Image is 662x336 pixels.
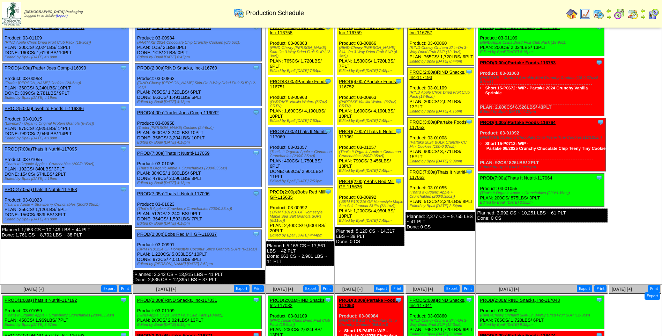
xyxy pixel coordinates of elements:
[406,212,475,231] div: Planned: 2,377 CS ~ 9,755 LBS ~ 41 PLT Done: 0 CS
[480,165,605,169] div: Edited by Bpali [DATE] 8:15pm
[270,119,333,123] div: Edited by Bpali [DATE] 7:53pm
[5,203,129,207] div: (That's It Apple + Strawberry Crunchables (200/0.35oz))
[135,23,262,61] div: Product: 03-00984 PLAN: 1CS / 2LBS / 0PLT DONE: 1CS / 2LBS / 0PLT
[596,297,603,304] img: Tooltip
[480,313,604,317] div: (RIND-Chewy Orchard Skin-On 3-Way Dried Fruit SUP (12-3oz))
[137,298,217,303] a: PROD(2:00a)RIND Snacks, Inc-117031
[266,241,334,266] div: Planned: 5,165 CS ~ 17,561 LBS ~ 42 PLT Done: 663 CS ~ 2,901 LBS ~ 11 PLT
[566,8,578,20] img: home.gif
[499,287,519,292] span: [DATE] [+]
[409,204,474,208] div: Edited by Bpali [DATE] 3:54pm
[444,285,460,292] button: Export
[640,14,646,20] img: arrowright.gif
[3,145,129,183] div: Product: 03-01055 PLAN: 192CS / 840LBS / 3PLT DONE: 154CS / 674LBS / 2PLT
[480,191,604,195] div: (That's It Organic Apple + Crunchables (200/0.35oz))
[24,10,83,18] span: Logged in as Mfuller
[24,10,83,14] span: [DEMOGRAPHIC_DATA] Packaging
[640,8,646,14] img: arrowleft.gif
[485,86,588,95] a: Short 15-P0672: WIP - Partake 2024 Crunchy Vanilla Sprinkle
[23,287,44,292] span: [DATE] [+]
[395,297,402,304] img: Tooltip
[339,119,403,123] div: Edited by Bpali [DATE] 7:48pm
[268,23,333,75] div: Product: 03-00863 PLAN: 765CS / 1,720LBS / 6PLT
[270,79,328,89] a: PROD(3:00a)Partake Foods-116751
[409,109,474,114] div: Edited by Bpali [DATE] 4:15pm
[137,41,261,45] div: (PARTAKE 2024 Chocolate Chip Crunchy Cookies (6/5.5oz))
[648,8,659,20] img: calendarcustomer.gif
[480,120,556,125] a: PROD(4:00a)Partake Foods-116764
[466,118,473,125] img: Tooltip
[480,175,552,181] a: PROD(7:00a)Thats It Nutriti-117064
[137,262,261,266] div: Edited by [PERSON_NAME] [DATE] 2:52pm
[480,136,605,140] div: (PARTAKE Crunchy Chocolate Chip Teeny Tiny Cookies (12/12oz) )
[270,319,333,327] div: (RIND Apple Chips Dried Fruit Club Pack (18-9oz))
[408,118,474,166] div: Product: 03-01008 PLAN: 900CS / 3,771LBS / 15PLT
[120,297,127,304] img: Tooltip
[339,69,403,73] div: Edited by Bpali [DATE] 7:48pm
[337,77,404,125] div: Product: 03-00963 PLAN: 1,600CS / 4,190LBS / 10PLT
[476,209,608,222] div: Planned: 3,092 CS ~ 10,251 LBS ~ 61 PLT Done: 0 CS
[478,296,604,329] div: Product: 03-00860 PLAN: 765CS / 1,720LBS / 6PLT
[648,285,660,292] button: Print
[135,149,262,187] div: Product: 03-01055 PLAN: 384CS / 1,680LBS / 6PLT DONE: 479CS / 2,096LBS / 8PLT
[409,159,474,163] div: Edited by Bpali [DATE] 9:39pm
[137,323,261,327] div: Edited by Bpali [DATE] 9:15pm
[339,129,396,139] a: PROD(7:00a)Thats It Nutriti-117061
[3,104,129,143] div: Product: 03-01015 PLAN: 975CS / 2,925LBS / 14PLT DONE: 982CS / 2,946LBS / 14PLT
[5,146,77,152] a: PROD(7:00a)Thats It Nutriti-117095
[580,8,591,20] img: line_graph.gif
[480,200,604,205] div: Edited by Bpali [DATE] 3:55pm
[137,313,261,317] div: (RIND Apple Chips Dried Fruit Club Pack (18-9oz))
[273,287,293,292] a: [DATE] [+]
[156,287,176,292] a: [DATE] [+]
[137,110,219,115] a: PROD(4:00a)Trader Joes Comp-116092
[253,190,260,197] img: Tooltip
[252,285,264,292] button: Print
[480,76,604,84] div: (PARTAKE – Confetti Sprinkle Mini Crunchy Cookies (10-0.67oz/6-6.7oz) )
[478,174,604,207] div: Product: 03-01055 PLAN: 200CS / 875LBS / 3PLT
[270,46,333,58] div: (RIND-Chewy [PERSON_NAME] Skin-On 3-Way Dried Fruit SUP (12-3oz))
[270,69,333,73] div: Edited by Bpali [DATE] 7:54pm
[480,60,556,65] a: PROD(3:00a)Partake Foods-116753
[253,149,260,156] img: Tooltip
[409,169,467,180] a: PROD(7:00a)Thats It Nutriti-117063
[135,189,262,228] div: Product: 03-01023 PLAN: 512CS / 2,240LBS / 9PLT DONE: 364CS / 1,593LBS / 7PLT
[395,78,402,85] img: Tooltip
[409,119,468,130] a: PROD(3:00a)Partake Foods-117052
[612,287,632,292] span: [DATE] [+]
[408,23,474,66] div: Product: 03-00860 PLAN: 765CS / 1,720LBS / 6PLT
[137,140,261,145] div: Edited by Bpali [DATE] 4:18pm
[409,90,474,99] div: (RIND Apple Chips Dried Fruit Club Pack (18-9oz))
[270,298,326,308] a: PROD(2:00a)RIND Snacks, Inc-117032
[645,292,660,300] button: Export
[413,287,433,292] a: [DATE] [+]
[270,100,333,108] div: (PARTAKE-Vanilla Wafers (6/7oz) CRTN)
[408,68,474,116] div: Product: 03-01109 PLAN: 200CS / 2,024LBS / 13PLT
[325,297,332,304] img: Tooltip
[339,319,403,327] div: (PARTAKE 2024 Chocolate Chip Crunchy Cookies (6/5.5oz))
[5,187,77,192] a: PROD(7:05a)Thats It Nutriti-117058
[137,247,261,251] div: (BRM P101224 GF Homestyle Coconut Spice Granola SUPs (6/11oz))
[137,126,261,130] div: (Trader [PERSON_NAME] Cookies (24-6oz))
[1,225,132,239] div: Planned: 1,983 CS ~ 10,149 LBS ~ 44 PLT Done: 1,761 CS ~ 8,702 LBS ~ 38 PLT
[120,186,127,193] img: Tooltip
[374,285,389,292] button: Export
[342,287,363,292] span: [DATE] [+]
[268,77,333,125] div: Product: 03-00963 PLAN: 1,600CS / 4,190LBS / 10PLT
[5,41,129,45] div: (RIND Apple Chips Dried Fruit Club Pack (18-9oz))
[597,119,604,126] img: Tooltip
[335,227,404,246] div: Planned: 5,120 CS ~ 14,317 LBS ~ 39 PLT Done: 0 CS
[137,151,209,156] a: PROD(7:00a)Thats It Nutriti-117059
[409,140,474,149] div: (Partake 2024 BULK Crunchy CC Mini Cookies (100-0.67oz))
[3,23,129,61] div: Product: 03-01109 PLAN: 200CS / 2,024LBS / 13PLT DONE: 160CS / 1,619LBS / 10PLT
[120,64,127,71] img: Tooltip
[120,105,127,112] img: Tooltip
[409,46,474,54] div: (RIND-Chewy Orchard Skin-On 3-Way Dried Fruit SUP (12-3oz))
[3,296,129,329] div: Product: 03-01059 PLAN: 450CS / 1,969LBS / 7PLT
[409,319,474,327] div: (RIND-Chewy Orchard Skin-On 3-Way Dried Fruit SUP (12-3oz))
[480,50,604,54] div: Edited by Bpali [DATE] 4:15pm
[56,14,68,18] a: (logout)
[3,64,129,102] div: Product: 03-00958 PLAN: 360CS / 3,240LBS / 10PLT DONE: 309CS / 2,781LBS / 9PLT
